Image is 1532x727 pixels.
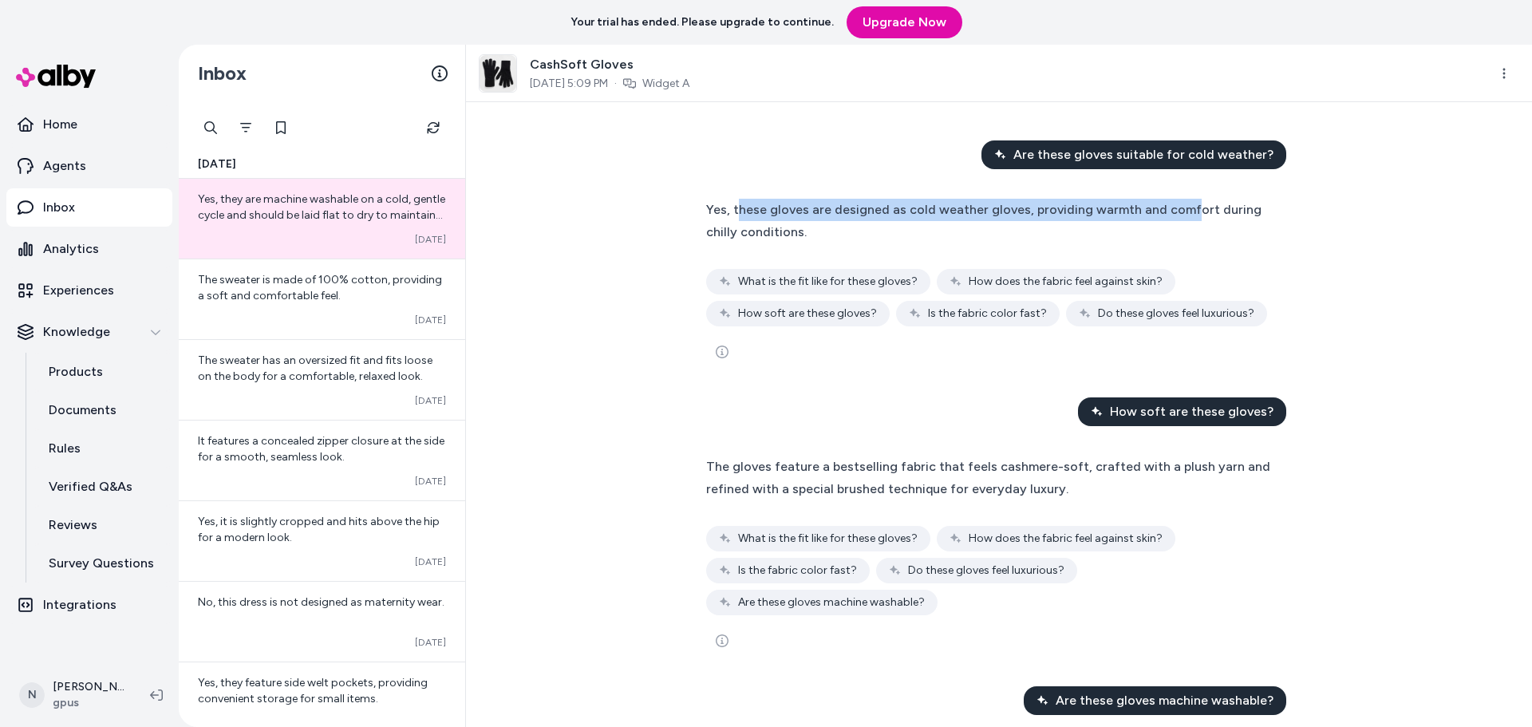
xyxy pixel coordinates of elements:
[33,353,172,391] a: Products
[49,401,116,420] p: Documents
[6,147,172,185] a: Agents
[49,516,97,535] p: Reviews
[179,259,465,339] a: The sweater is made of 100% cotton, providing a soft and comfortable feel.[DATE]
[614,76,617,92] span: ·
[53,679,124,695] p: [PERSON_NAME]
[530,76,608,92] span: [DATE] 5:09 PM
[642,76,689,92] a: Widget A
[415,555,446,568] span: [DATE]
[198,192,445,238] span: Yes, they are machine washable on a cold, gentle cycle and should be laid flat to dry to maintain...
[969,531,1163,547] span: How does the fabric feel against skin?
[53,695,124,711] span: gpus
[480,55,516,92] img: cn60802879.jpg
[6,230,172,268] a: Analytics
[847,6,962,38] a: Upgrade Now
[16,65,96,88] img: alby Logo
[198,434,444,464] span: It features a concealed zipper closure at the side for a smooth, seamless look.
[706,625,738,657] button: See more
[33,391,172,429] a: Documents
[49,439,81,458] p: Rules
[706,459,1270,496] span: The gloves feature a bestselling fabric that feels cashmere-soft, crafted with a plush yarn and r...
[415,636,446,649] span: [DATE]
[908,563,1064,579] span: Do these gloves feel luxurious?
[6,586,172,624] a: Integrations
[198,595,444,609] span: No, this dress is not designed as maternity wear.
[1056,691,1273,710] span: Are these gloves machine washable?
[49,362,103,381] p: Products
[43,281,114,300] p: Experiences
[6,271,172,310] a: Experiences
[1098,306,1254,322] span: Do these gloves feel luxurious?
[43,239,99,259] p: Analytics
[179,179,465,259] a: Yes, they are machine washable on a cold, gentle cycle and should be laid flat to dry to maintain...
[530,55,689,74] span: CashSoft Gloves
[1110,402,1273,421] span: How soft are these gloves?
[198,273,442,302] span: The sweater is made of 100% cotton, providing a soft and comfortable feel.
[179,420,465,500] a: It features a concealed zipper closure at the side for a smooth, seamless look.[DATE]
[198,156,236,172] span: [DATE]
[6,188,172,227] a: Inbox
[571,14,834,30] p: Your trial has ended. Please upgrade to continue.
[33,429,172,468] a: Rules
[969,274,1163,290] span: How does the fabric feel against skin?
[738,531,918,547] span: What is the fit like for these gloves?
[198,515,440,544] span: Yes, it is slightly cropped and hits above the hip for a modern look.
[198,354,432,383] span: The sweater has an oversized fit and fits loose on the body for a comfortable, relaxed look.
[198,676,428,705] span: Yes, they feature side welt pockets, providing convenient storage for small items.
[706,202,1262,239] span: Yes, these gloves are designed as cold weather gloves, providing warmth and comfort during chilly...
[415,314,446,326] span: [DATE]
[415,475,446,488] span: [DATE]
[1013,145,1273,164] span: Are these gloves suitable for cold weather?
[6,105,172,144] a: Home
[43,115,77,134] p: Home
[33,506,172,544] a: Reviews
[19,682,45,708] span: N
[179,500,465,581] a: Yes, it is slightly cropped and hits above the hip for a modern look.[DATE]
[43,156,86,176] p: Agents
[230,112,262,144] button: Filter
[179,581,465,662] a: No, this dress is not designed as maternity wear.[DATE]
[738,306,877,322] span: How soft are these gloves?
[706,336,738,368] button: See more
[33,544,172,583] a: Survey Questions
[43,198,75,217] p: Inbox
[738,274,918,290] span: What is the fit like for these gloves?
[928,306,1047,322] span: Is the fabric color fast?
[6,313,172,351] button: Knowledge
[738,595,925,610] span: Are these gloves machine washable?
[49,477,132,496] p: Verified Q&As
[198,61,247,85] h2: Inbox
[179,339,465,420] a: The sweater has an oversized fit and fits loose on the body for a comfortable, relaxed look.[DATE]
[49,554,154,573] p: Survey Questions
[415,233,446,246] span: [DATE]
[415,394,446,407] span: [DATE]
[417,112,449,144] button: Refresh
[43,595,116,614] p: Integrations
[10,670,137,721] button: N[PERSON_NAME]gpus
[738,563,857,579] span: Is the fabric color fast?
[33,468,172,506] a: Verified Q&As
[43,322,110,342] p: Knowledge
